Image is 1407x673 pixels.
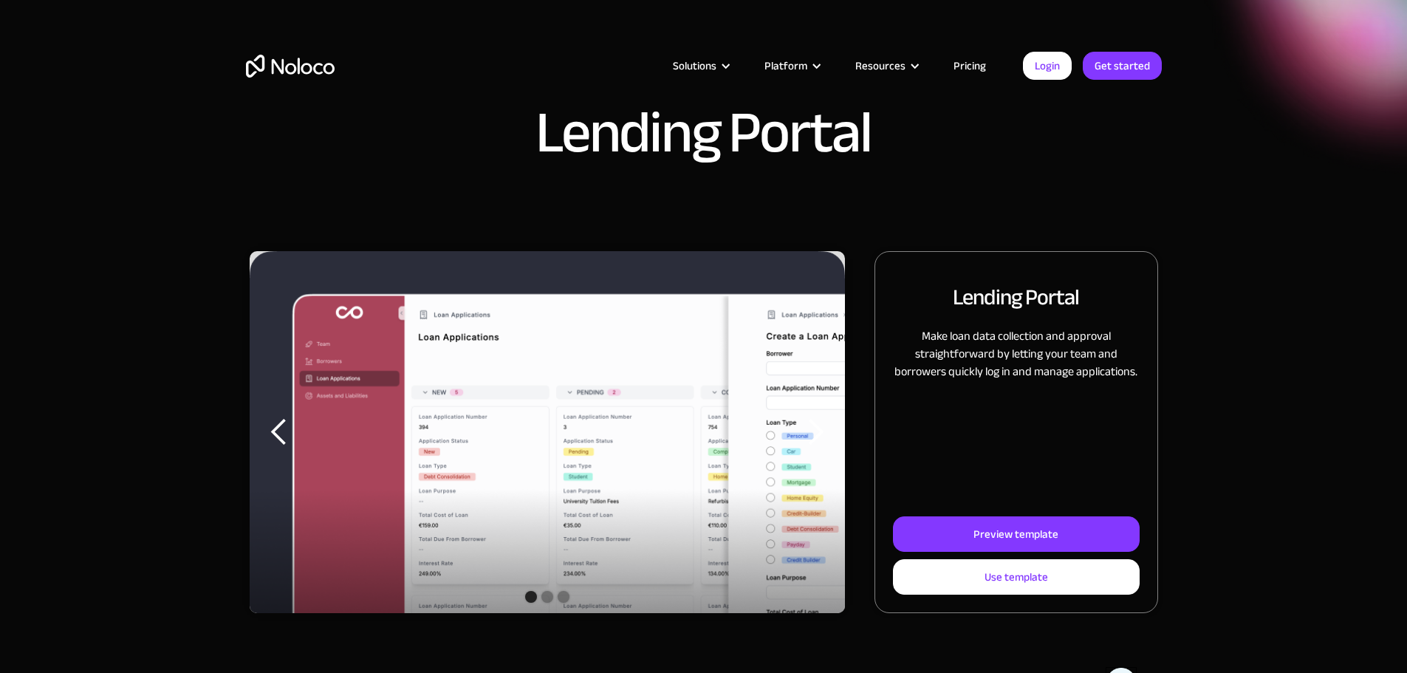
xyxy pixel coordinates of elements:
div: Platform [764,56,807,75]
div: previous slide [250,251,309,613]
h2: Lending Portal [953,281,1079,312]
div: 1 of 3 [250,251,846,613]
div: Show slide 1 of 3 [525,591,537,603]
div: Resources [855,56,906,75]
div: Platform [746,56,837,75]
div: carousel [250,251,846,613]
div: Show slide 3 of 3 [558,591,569,603]
a: Get started [1083,52,1162,80]
a: home [246,55,335,78]
div: Solutions [673,56,716,75]
div: Show slide 2 of 3 [541,591,553,603]
a: Preview template [893,516,1139,552]
a: Use template [893,559,1139,595]
div: next slide [786,251,845,613]
div: Solutions [654,56,746,75]
h1: Lending Portal [535,103,872,163]
div: Preview template [973,525,1058,544]
p: Make loan data collection and approval straightforward by letting your team and borrowers quickly... [893,327,1139,380]
a: Pricing [935,56,1004,75]
div: Use template [985,567,1048,587]
a: Login [1023,52,1072,80]
div: Resources [837,56,935,75]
